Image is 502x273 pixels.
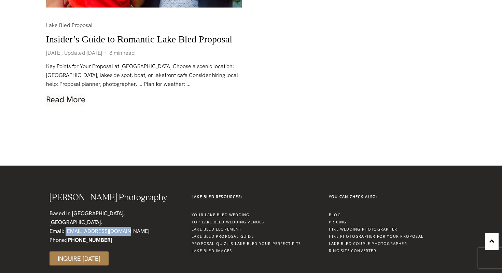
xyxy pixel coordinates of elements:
time: [DATE] [87,49,102,56]
span: , Updated: [46,50,107,56]
a: [PHONE_NUMBER] [66,236,112,244]
a: [PERSON_NAME] Photography [50,193,168,202]
a: Lake Bled Couple Photographer [329,241,407,246]
a: Pricing [329,219,346,224]
a: Hire Photographer for your Proposal [329,234,423,239]
a: Lake Bled Proposal [46,21,94,29]
a: Blog [329,212,341,217]
strong: LAKE BLED RESOURCES: [192,194,242,199]
span: 8 min read [109,50,135,56]
a: Lake Bled Proposal Guide [192,234,254,239]
a: Inquire [DATE] [50,251,109,265]
span: Inquire [DATE] [58,256,100,261]
a: Insider’s Guide to Romantic Lake Bled Proposal [46,34,232,44]
a: Lake Bled Images [192,248,232,253]
time: [DATE] [46,49,61,56]
a: Lake Bled Elopement [192,226,241,232]
a: Your Lake Bled Wedding [192,212,249,217]
strong: YOU CAN CHECK ALSO: [329,194,378,199]
p: Key Points for Your Proposal at [GEOGRAPHIC_DATA] Choose a scenic location: [GEOGRAPHIC_DATA], la... [46,62,242,89]
a: Hire Wedding Photographer [329,226,397,232]
a: Proposal Quiz: Is Lake Bled Your Perfect Fit? [192,241,301,246]
a: Read More [46,94,85,105]
a: Ring Size Converter [329,248,376,253]
a: Top Lake Bled Wedding Venues [192,219,264,224]
div: Based in [GEOGRAPHIC_DATA], [GEOGRAPHIC_DATA]. [50,209,178,227]
div: Email: [EMAIL_ADDRESS][DOMAIN_NAME] Phone: [50,227,178,245]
